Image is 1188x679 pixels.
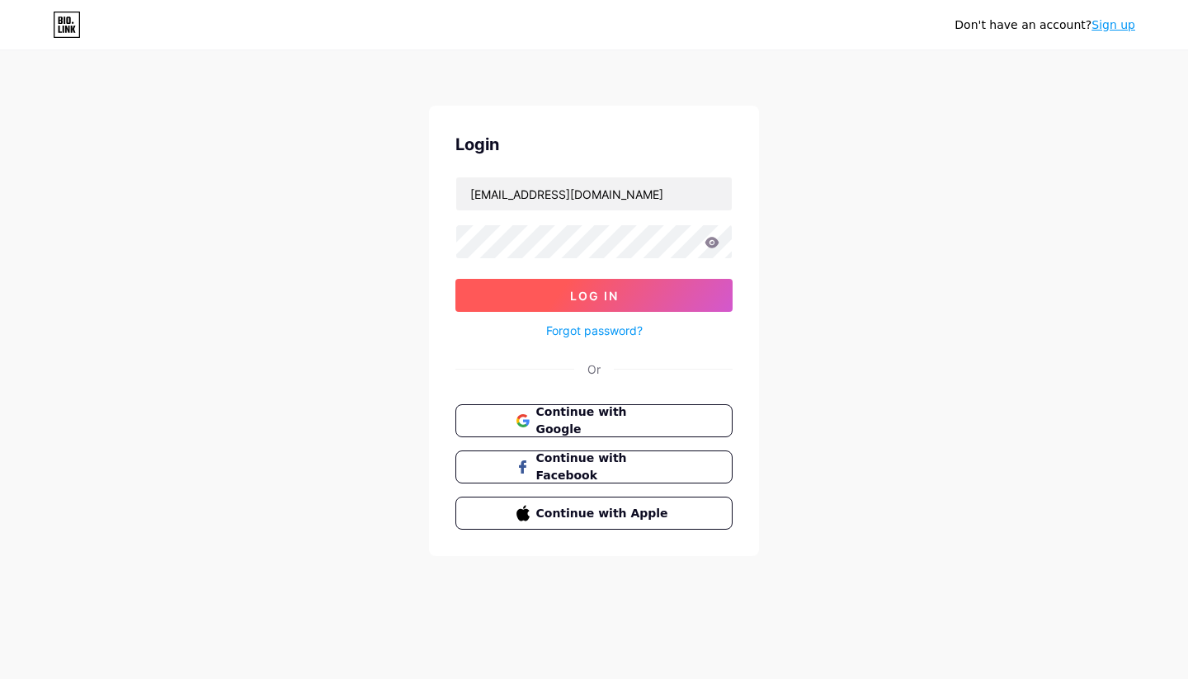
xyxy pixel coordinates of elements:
span: Continue with Google [536,403,672,438]
button: Continue with Facebook [455,450,733,483]
span: Continue with Apple [536,505,672,522]
a: Forgot password? [546,322,643,339]
div: Or [587,361,601,378]
span: Log In [570,289,619,303]
a: Sign up [1091,18,1135,31]
button: Log In [455,279,733,312]
div: Don't have an account? [955,17,1135,34]
button: Continue with Apple [455,497,733,530]
input: Username [456,177,732,210]
div: Login [455,132,733,157]
button: Continue with Google [455,404,733,437]
span: Continue with Facebook [536,450,672,484]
